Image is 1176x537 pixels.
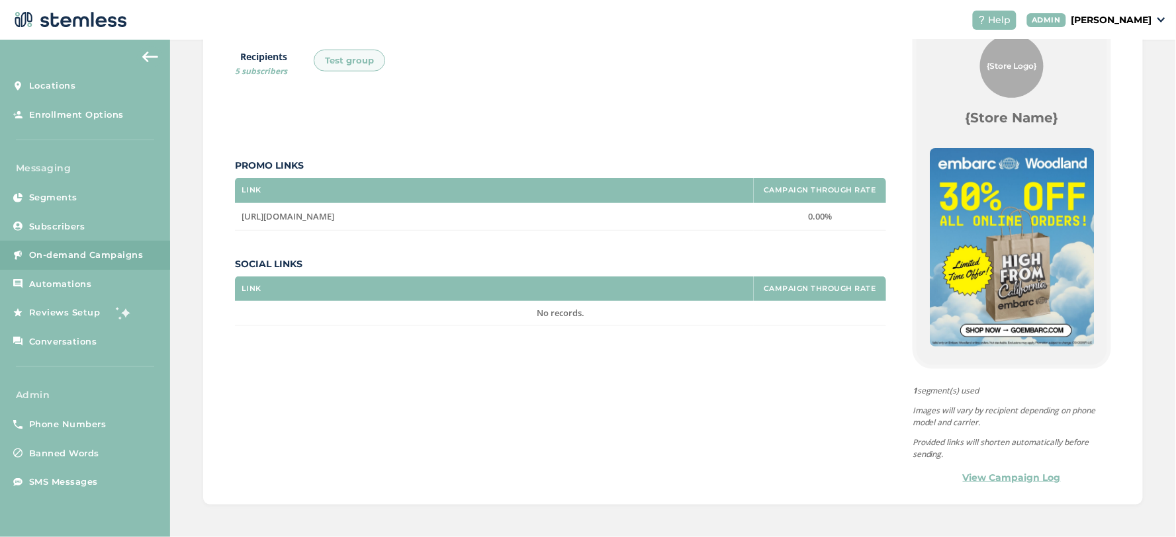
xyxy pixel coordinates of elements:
[1027,13,1067,27] div: ADMIN
[242,210,334,222] span: [URL][DOMAIN_NAME]
[930,362,1094,418] p: Limited time offer at our [GEOGRAPHIC_DATA] location! Hurry and order below before offer expires!
[1157,17,1165,22] img: icon_down-arrow-small-66adaf34.svg
[29,447,99,460] span: Banned Words
[29,278,92,291] span: Automations
[989,13,1011,27] span: Help
[966,108,1059,127] label: {Store Name}
[29,475,98,489] span: SMS Messages
[29,79,76,93] span: Locations
[111,300,137,326] img: glitter-stars-b7820f95.gif
[913,436,1111,460] p: Provided links will shorten automatically before sending.
[142,52,158,62] img: icon-arrow-back-accent-c549486e.svg
[913,385,917,396] strong: 1
[537,307,584,319] span: No records.
[987,60,1037,72] span: {Store Logo}
[808,210,832,222] span: 0.00%
[242,284,261,293] label: Link
[29,418,107,431] span: Phone Numbers
[963,471,1061,485] a: View Campaign Log
[11,7,127,33] img: logo-dark-0685b13c.svg
[235,159,886,173] label: Promo Links
[913,385,1111,397] span: segment(s) used
[29,108,124,122] span: Enrollment Options
[235,257,886,271] label: Social Links
[242,186,261,194] label: Link
[314,50,385,72] div: Test group
[235,50,287,77] label: Recipients
[29,191,77,204] span: Segments
[235,65,287,77] span: 5 subscribers
[29,249,144,262] span: On-demand Campaigns
[1110,474,1176,537] iframe: Chat Widget
[913,405,1111,429] p: Images will vary by recipient depending on phone model and carrier.
[764,186,876,194] label: Campaign Through Rate
[764,284,876,293] label: Campaign Through Rate
[978,16,986,24] img: icon-help-white-03924b79.svg
[29,335,97,349] span: Conversations
[760,211,880,222] label: 0.00%
[29,220,85,233] span: Subscribers
[242,211,747,222] label: https://goembarc.com/
[1071,13,1152,27] p: [PERSON_NAME]
[29,306,101,319] span: Reviews Setup
[930,148,1095,347] img: tzGbPZw8L20o2RBLsdfWjDom8AMQJKRJUuEklHNC.jpg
